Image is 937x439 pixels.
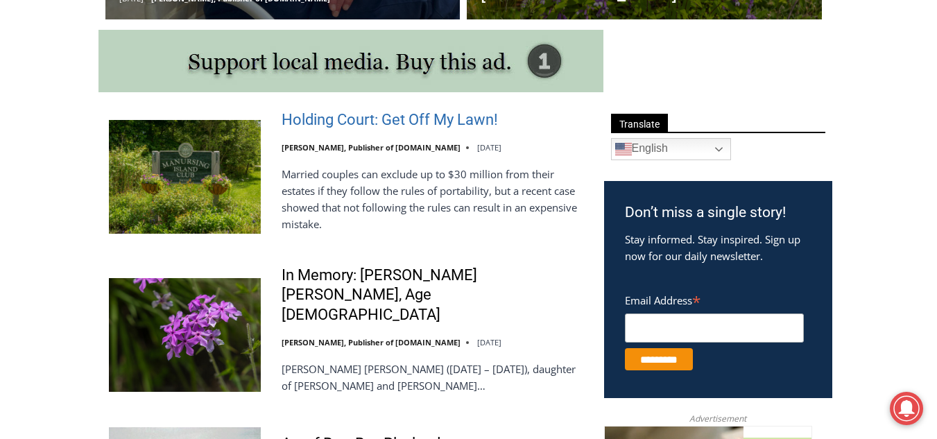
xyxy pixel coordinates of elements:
[282,142,461,153] a: [PERSON_NAME], Publisher of [DOMAIN_NAME]
[611,114,668,132] span: Translate
[676,412,760,425] span: Advertisement
[4,143,136,196] span: Open Tues. - Sun. [PHONE_NUMBER]
[334,135,672,173] a: Intern @ [DOMAIN_NAME]
[109,120,261,234] img: Holding Court: Get Off My Lawn!
[625,202,811,224] h3: Don’t miss a single story!
[282,266,586,325] a: In Memory: [PERSON_NAME] [PERSON_NAME], Age [DEMOGRAPHIC_DATA]
[109,278,261,392] img: In Memory: Barbara Porter Schofield, Age 90
[615,141,632,157] img: en
[143,87,204,166] div: "clearly one of the favorites in the [GEOGRAPHIC_DATA] neighborhood"
[282,337,461,347] a: [PERSON_NAME], Publisher of [DOMAIN_NAME]
[282,166,586,232] p: Married couples can exclude up to $30 million from their estates if they follow the rules of port...
[1,139,139,173] a: Open Tues. - Sun. [PHONE_NUMBER]
[363,138,643,169] span: Intern @ [DOMAIN_NAME]
[98,30,603,92] img: support local media, buy this ad
[477,337,501,347] time: [DATE]
[350,1,655,135] div: "The first chef I interviewed talked about coming to [GEOGRAPHIC_DATA] from [GEOGRAPHIC_DATA] in ...
[282,110,498,130] a: Holding Court: Get Off My Lawn!
[477,142,501,153] time: [DATE]
[282,361,586,394] p: [PERSON_NAME] [PERSON_NAME] ([DATE] – [DATE]), daughter of [PERSON_NAME] and [PERSON_NAME]…
[611,138,731,160] a: English
[625,286,804,311] label: Email Address
[625,231,811,264] p: Stay informed. Stay inspired. Sign up now for our daily newsletter.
